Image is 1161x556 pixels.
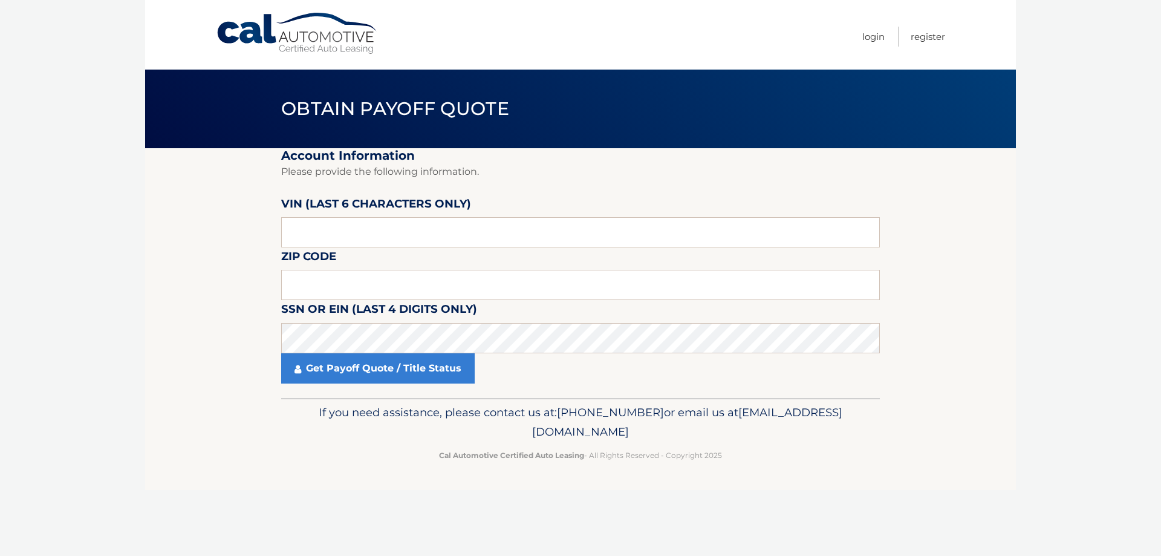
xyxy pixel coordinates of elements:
h2: Account Information [281,148,880,163]
p: - All Rights Reserved - Copyright 2025 [289,449,872,462]
a: Get Payoff Quote / Title Status [281,353,475,384]
label: Zip Code [281,247,336,270]
a: Cal Automotive [216,12,379,55]
a: Register [911,27,945,47]
strong: Cal Automotive Certified Auto Leasing [439,451,584,460]
span: Obtain Payoff Quote [281,97,509,120]
span: [PHONE_NUMBER] [557,405,664,419]
p: If you need assistance, please contact us at: or email us at [289,403,872,442]
label: SSN or EIN (last 4 digits only) [281,300,477,322]
p: Please provide the following information. [281,163,880,180]
a: Login [862,27,885,47]
label: VIN (last 6 characters only) [281,195,471,217]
